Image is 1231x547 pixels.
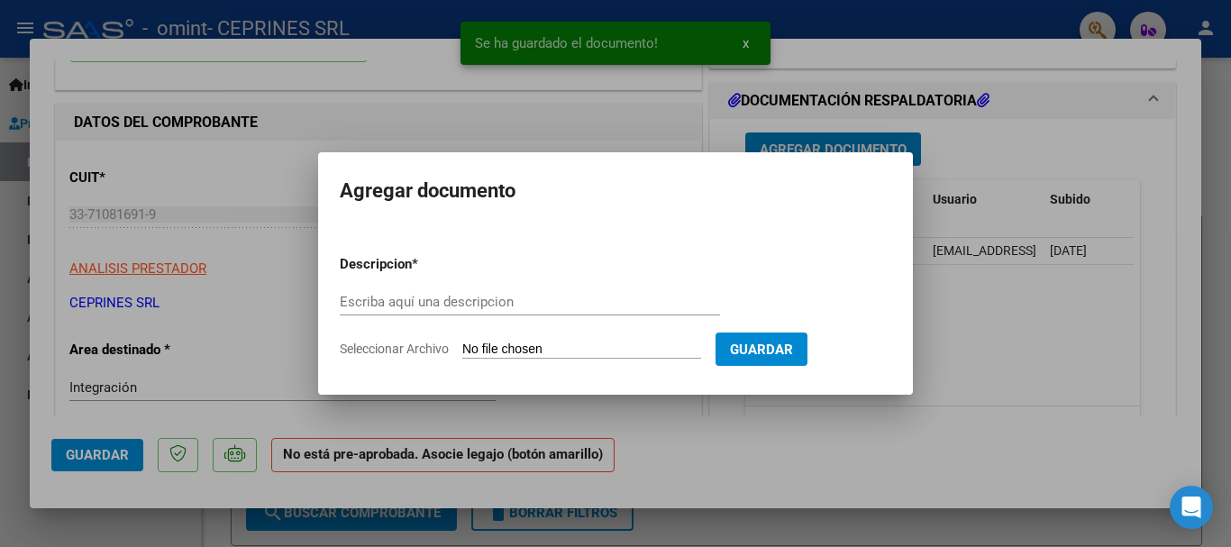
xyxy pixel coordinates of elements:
[716,333,807,366] button: Guardar
[340,254,506,275] p: Descripcion
[1170,486,1213,529] div: Open Intercom Messenger
[730,342,793,358] span: Guardar
[340,342,449,356] span: Seleccionar Archivo
[340,174,891,208] h2: Agregar documento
